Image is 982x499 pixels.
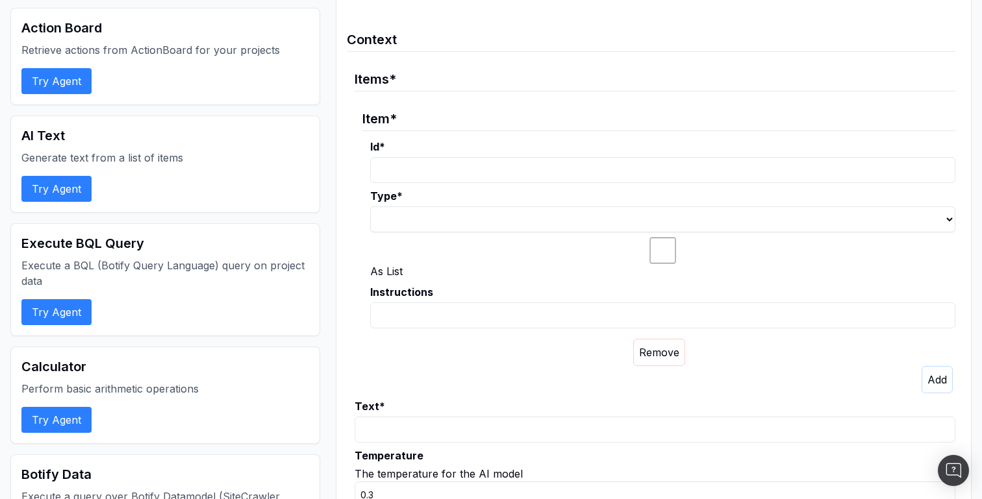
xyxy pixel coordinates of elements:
label: Temperature [355,448,955,463]
p: Retrieve actions from ActionBoard for your projects [21,42,309,58]
legend: Item [362,99,955,131]
h2: Action Board [21,19,309,37]
label: Text [355,398,955,414]
label: Type [370,188,955,204]
h2: Calculator [21,358,309,376]
button: Remove [633,339,685,366]
p: Execute a BQL (Botify Query Language) query on project data [21,258,309,289]
legend: Context [347,20,955,52]
button: Try Agent [21,68,92,94]
input: As List [370,237,955,263]
button: Try Agent [21,299,92,325]
h2: Botify Data [21,465,309,483]
h2: Execute BQL Query [21,234,309,252]
button: Try Agent [21,407,92,433]
div: The temperature for the AI model [355,466,955,481]
p: Generate text from a list of items [21,150,309,165]
label: Id [370,139,955,154]
button: Add [922,366,953,393]
legend: Items [355,60,955,91]
button: Try Agent [21,176,92,202]
h2: AI Text [21,127,309,145]
p: Perform basic arithmetic operations [21,381,309,396]
div: Open Intercom Messenger [938,455,969,486]
label: Instructions [370,284,955,300]
span: As List [370,265,403,278]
